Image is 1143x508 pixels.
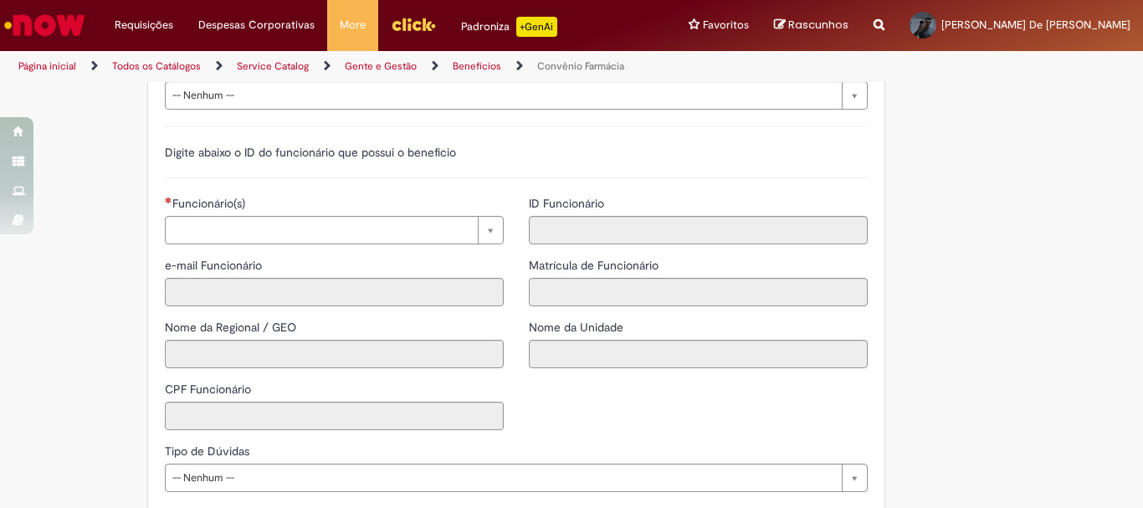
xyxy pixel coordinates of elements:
span: Requisições [115,17,173,33]
p: +GenAi [516,17,557,37]
span: Somente leitura - CPF Funcionário [165,382,254,397]
span: [PERSON_NAME] De [PERSON_NAME] [941,18,1130,32]
span: Somente leitura - Matrícula de Funcionário [529,258,662,273]
img: click_logo_yellow_360x200.png [391,12,436,37]
span: Favoritos [703,17,749,33]
span: More [340,17,366,33]
span: -- Nenhum -- [172,82,833,109]
span: Rascunhos [788,17,848,33]
span: Somente leitura - Nome da Unidade [529,320,627,335]
a: Service Catalog [237,59,309,73]
input: Matrícula de Funcionário [529,278,868,306]
a: Página inicial [18,59,76,73]
img: ServiceNow [2,8,88,42]
input: e-mail Funcionário [165,278,504,306]
span: Somente leitura - e-mail Funcionário [165,258,265,273]
a: Rascunhos [774,18,848,33]
span: Somente leitura - Nome da Regional / GEO [165,320,300,335]
div: Padroniza [461,17,557,37]
input: Nome da Regional / GEO [165,340,504,368]
a: Convênio Farmácia [537,59,624,73]
input: Nome da Unidade [529,340,868,368]
span: Despesas Corporativas [198,17,315,33]
span: Necessários [165,197,172,203]
label: Digite abaixo o ID do funcionário que possui o benefício [165,145,456,160]
input: CPF Funcionário [165,402,504,430]
span: -- Nenhum -- [172,464,833,491]
a: Todos os Catálogos [112,59,201,73]
input: ID Funcionário [529,216,868,244]
span: Somente leitura - ID Funcionário [529,196,607,211]
a: Benefícios [453,59,501,73]
a: Limpar campo Funcionário(s) [165,216,504,244]
span: Tipo de Dúvidas [165,444,253,459]
ul: Trilhas de página [13,51,750,82]
a: Gente e Gestão [345,59,417,73]
span: Necessários - Funcionário(s) [172,196,249,211]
